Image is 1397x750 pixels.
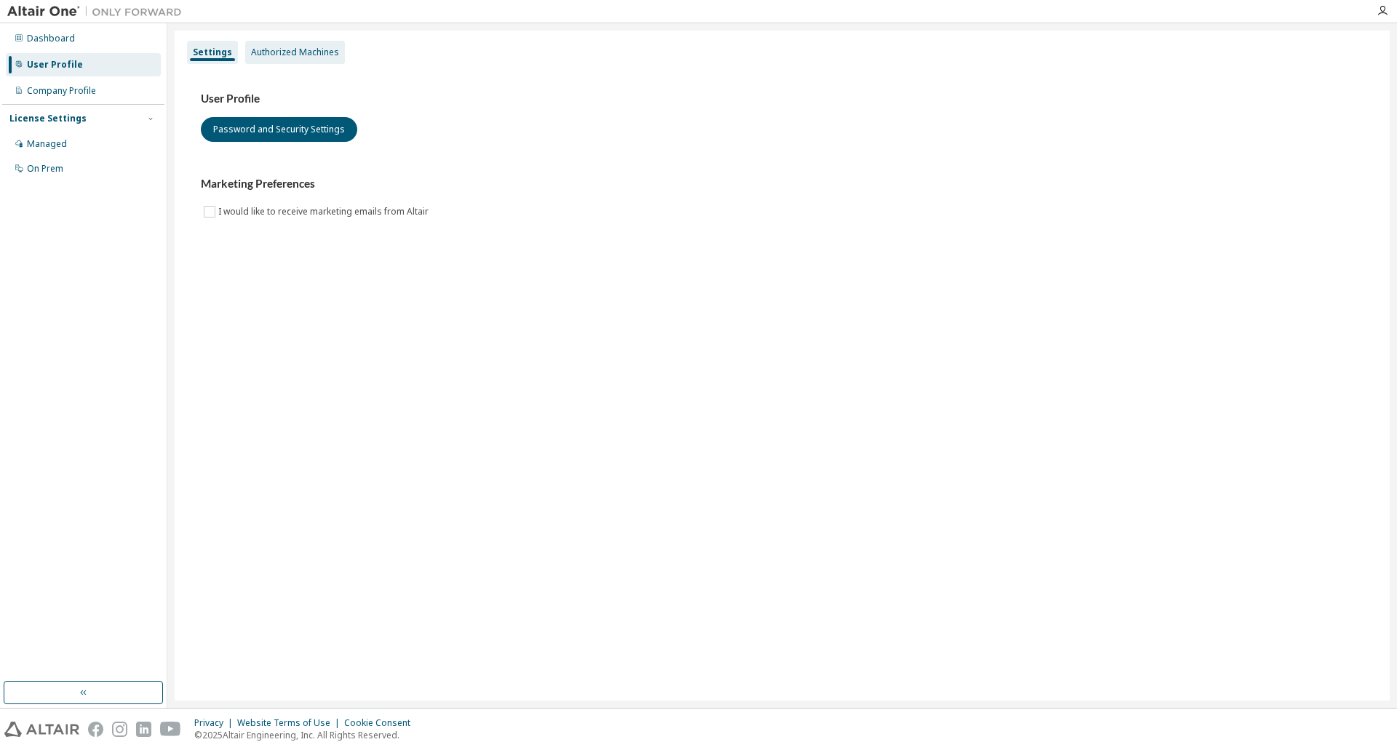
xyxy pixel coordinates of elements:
[7,4,189,19] img: Altair One
[112,722,127,737] img: instagram.svg
[218,203,431,220] label: I would like to receive marketing emails from Altair
[160,722,181,737] img: youtube.svg
[201,92,1364,106] h3: User Profile
[27,85,96,97] div: Company Profile
[201,117,357,142] button: Password and Security Settings
[194,717,237,729] div: Privacy
[136,722,151,737] img: linkedin.svg
[193,47,232,58] div: Settings
[27,59,83,71] div: User Profile
[27,138,67,150] div: Managed
[194,729,419,741] p: © 2025 Altair Engineering, Inc. All Rights Reserved.
[27,163,63,175] div: On Prem
[88,722,103,737] img: facebook.svg
[4,722,79,737] img: altair_logo.svg
[27,33,75,44] div: Dashboard
[237,717,344,729] div: Website Terms of Use
[201,177,1364,191] h3: Marketing Preferences
[9,113,87,124] div: License Settings
[344,717,419,729] div: Cookie Consent
[251,47,339,58] div: Authorized Machines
